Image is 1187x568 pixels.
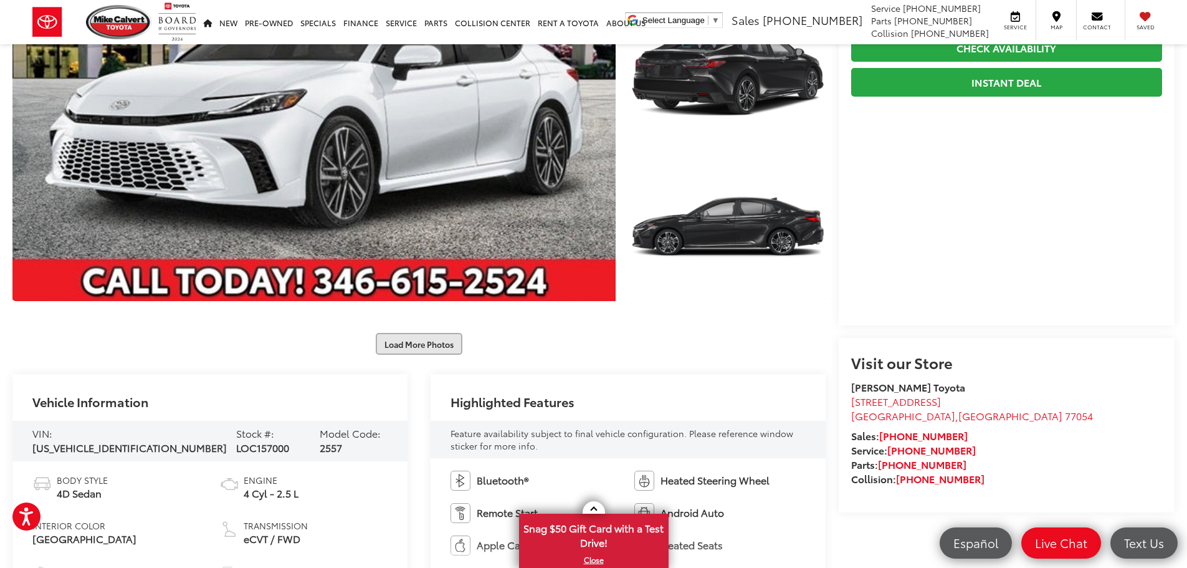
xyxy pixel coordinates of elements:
span: Stock #: [236,426,274,440]
span: Engine [244,474,298,486]
span: Map [1042,23,1070,31]
span: ​ [708,16,708,25]
span: Bluetooth® [477,473,528,488]
h2: Vehicle Information [32,395,148,408]
span: 77054 [1065,408,1093,423]
a: [PHONE_NUMBER] [896,471,984,486]
span: Live Chat [1029,535,1094,551]
img: Apple CarPlay [450,536,470,556]
span: [STREET_ADDRESS] [851,394,941,408]
span: [GEOGRAPHIC_DATA] [958,408,1062,423]
span: Service [871,2,900,14]
iframe: Finance Tool [851,103,1162,309]
span: eCVT / FWD [244,532,308,546]
span: Boulder [32,532,136,546]
span: Contact [1083,23,1111,31]
img: Heated Steering Wheel [634,471,654,491]
span: Snag $50 Gift Card with a Test Drive! [520,515,667,553]
span: [PHONE_NUMBER] [894,14,972,27]
a: Expand Photo 3 [629,154,826,302]
a: Select Language​ [642,16,720,25]
span: Remote Start [477,506,538,520]
button: Load More Photos [376,333,462,355]
strong: Parts: [851,457,966,471]
a: Español [940,527,1012,559]
span: Español [947,535,1004,551]
span: [PHONE_NUMBER] [903,2,981,14]
span: 2557 [320,440,342,455]
img: Bluetooth® [450,471,470,491]
strong: Service: [851,443,976,457]
span: Parts [871,14,892,27]
span: Feature availability subject to final vehicle configuration. Please reference window sticker for ... [450,427,793,452]
a: [STREET_ADDRESS] [GEOGRAPHIC_DATA],[GEOGRAPHIC_DATA] 77054 [851,394,1093,423]
img: Remote Start [450,503,470,523]
strong: Sales: [851,428,968,443]
span: Collision [871,27,908,39]
a: [PHONE_NUMBER] [878,457,966,471]
span: 4 Cyl - 2.5 L [244,486,298,501]
span: VIN: [32,426,52,440]
a: Check Availability [851,34,1162,62]
span: , [851,408,1093,423]
strong: Collision: [851,471,984,486]
span: 4D Sedan [57,486,108,501]
span: Body Style [57,474,108,486]
span: Service [1001,23,1029,31]
span: Select Language [642,16,705,25]
a: [PHONE_NUMBER] [887,443,976,457]
a: Instant Deal [851,68,1162,96]
img: Mike Calvert Toyota [86,5,152,39]
span: LOC157000 [236,440,289,455]
span: Android Auto [660,506,724,520]
a: Live Chat [1021,527,1101,559]
a: [PHONE_NUMBER] [879,428,968,443]
span: Transmission [244,519,308,532]
h2: Highlighted Features [450,395,574,408]
span: [GEOGRAPHIC_DATA] [851,408,955,423]
span: [PHONE_NUMBER] [763,12,862,28]
span: [PHONE_NUMBER] [911,27,989,39]
img: 2025 Toyota Camry XSE [627,152,827,303]
a: Text Us [1110,527,1178,559]
h2: Visit our Store [851,354,1162,370]
span: Interior Color [32,519,136,532]
span: Saved [1132,23,1159,31]
span: Model Code: [320,426,381,440]
span: [US_VEHICLE_IDENTIFICATION_NUMBER] [32,440,227,455]
strong: [PERSON_NAME] Toyota [851,380,965,394]
span: Heated Steering Wheel [660,473,770,488]
span: Text Us [1118,535,1170,551]
span: ▼ [712,16,720,25]
span: Sales [732,12,760,28]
